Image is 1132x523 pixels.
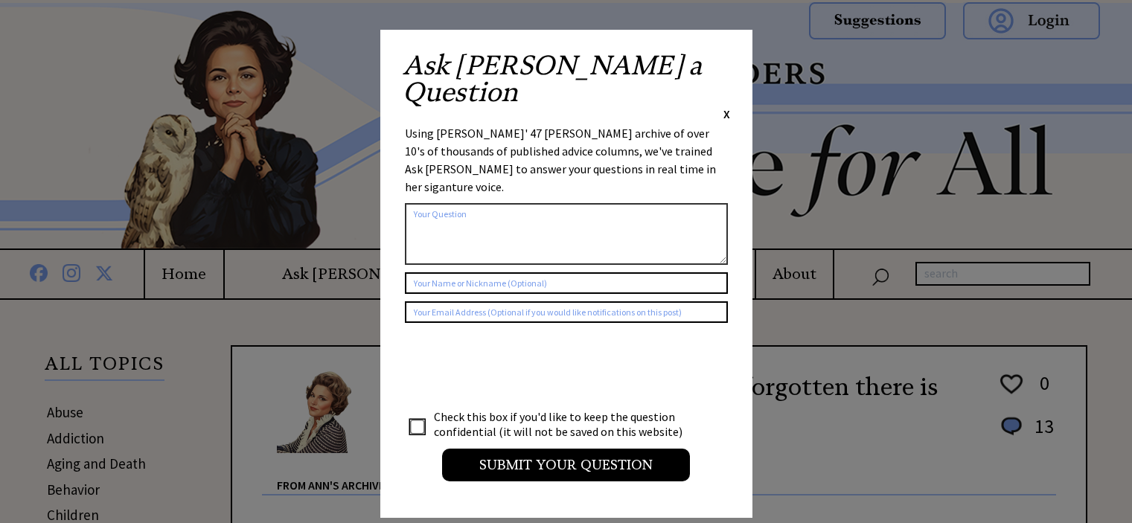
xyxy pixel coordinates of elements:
[403,52,730,106] h2: Ask [PERSON_NAME] a Question
[405,272,728,294] input: Your Name or Nickname (Optional)
[433,408,697,440] td: Check this box if you'd like to keep the question confidential (it will not be saved on this webs...
[723,106,730,121] span: X
[405,338,631,396] iframe: reCAPTCHA
[405,301,728,323] input: Your Email Address (Optional if you would like notifications on this post)
[405,124,728,196] div: Using [PERSON_NAME]' 47 [PERSON_NAME] archive of over 10's of thousands of published advice colum...
[442,449,690,481] input: Submit your Question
